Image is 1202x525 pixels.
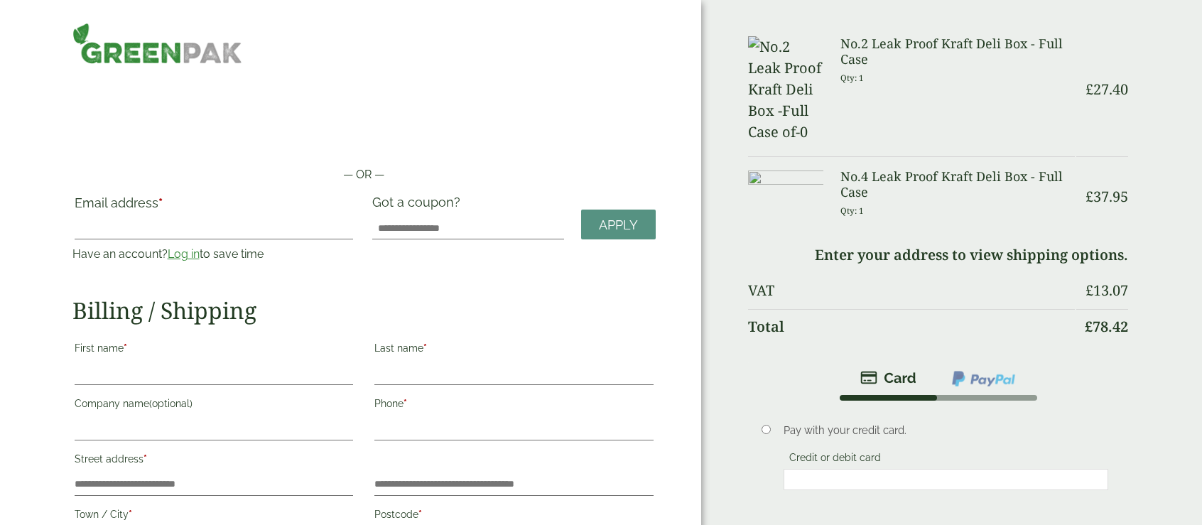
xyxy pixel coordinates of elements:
abbr: required [144,453,147,465]
small: Qty: 1 [840,72,864,83]
bdi: 37.95 [1085,187,1128,206]
span: Apply [599,217,638,233]
abbr: required [124,342,127,354]
label: Email address [75,197,354,217]
h3: No.4 Leak Proof Kraft Deli Box - Full Case [840,169,1075,200]
th: VAT [748,274,1075,308]
label: Phone [374,394,654,418]
td: Enter your address to view shipping options. [748,238,1128,272]
a: Log in [168,247,200,261]
span: (optional) [149,398,193,409]
label: First name [75,338,354,362]
iframe: Secure payment button frame [72,121,656,149]
span: £ [1085,317,1093,336]
a: Apply [581,210,656,240]
small: Qty: 1 [840,205,864,216]
abbr: required [129,509,132,520]
bdi: 27.40 [1085,80,1128,99]
abbr: required [418,509,422,520]
span: £ [1085,80,1093,99]
p: — OR — [72,166,656,183]
img: ppcp-gateway.png [951,369,1017,388]
abbr: required [158,195,163,210]
th: Total [748,309,1075,344]
h3: No.2 Leak Proof Kraft Deli Box - Full Case [840,36,1075,67]
img: stripe.png [860,369,916,386]
img: No.2 Leak Proof Kraft Deli Box -Full Case of-0 [748,36,823,143]
abbr: required [404,398,407,409]
h2: Billing / Shipping [72,297,656,324]
p: Have an account? to save time [72,246,356,263]
bdi: 78.42 [1085,317,1128,336]
span: £ [1085,281,1093,300]
span: £ [1085,187,1093,206]
label: Company name [75,394,354,418]
label: Street address [75,449,354,473]
label: Credit or debit card [784,452,887,467]
label: Got a coupon? [372,195,466,217]
p: Pay with your credit card. [784,423,1108,438]
img: GreenPak Supplies [72,23,242,64]
abbr: required [423,342,427,354]
bdi: 13.07 [1085,281,1128,300]
iframe: Secure card payment input frame [788,473,1104,486]
label: Last name [374,338,654,362]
